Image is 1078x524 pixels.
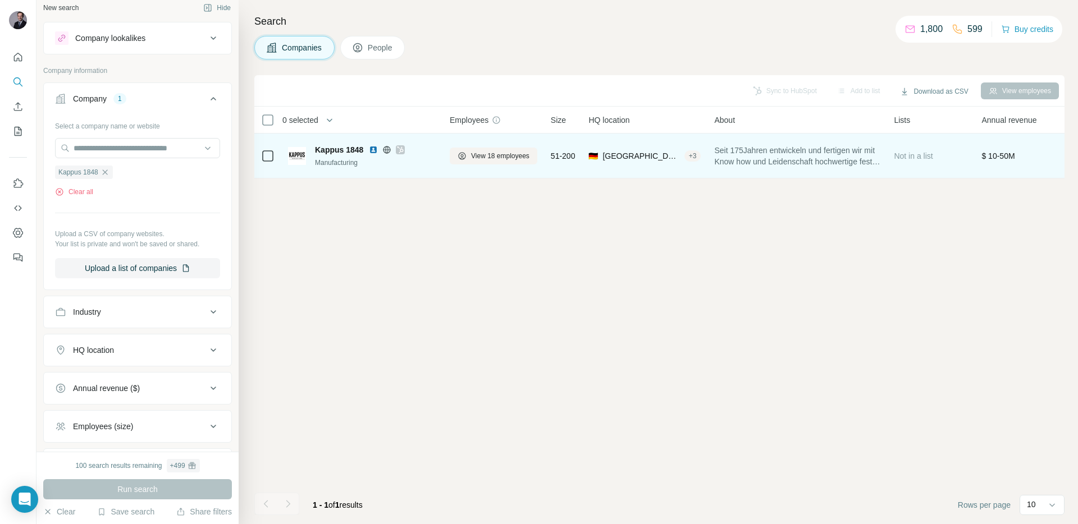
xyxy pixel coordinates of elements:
button: My lists [9,121,27,141]
span: Companies [282,42,323,53]
div: + 499 [170,461,185,471]
div: HQ location [73,344,114,356]
img: Logo of Kappus 1848 [288,147,306,165]
button: Buy credits [1001,21,1053,37]
span: 🇩🇪 [588,150,598,162]
span: Size [551,114,566,126]
h4: Search [254,13,1065,29]
div: Select a company name or website [55,117,220,131]
span: 0 selected [282,114,318,126]
button: Upload a list of companies [55,258,220,278]
span: Kappus 1848 [58,167,98,177]
img: Avatar [9,11,27,29]
img: LinkedIn logo [369,145,378,154]
button: Technologies [44,451,231,478]
button: Company lookalikes [44,25,231,52]
span: HQ location [588,114,629,126]
button: Enrich CSV [9,96,27,117]
div: Open Intercom Messenger [11,486,38,513]
span: 51-200 [551,150,575,162]
p: 10 [1027,499,1036,510]
span: Rows per page [958,499,1011,511]
p: Your list is private and won't be saved or shared. [55,239,220,249]
p: Upload a CSV of company websites. [55,229,220,239]
button: Employees (size) [44,413,231,440]
p: Company information [43,66,232,76]
span: Employees [450,114,488,126]
div: Company lookalikes [75,33,145,44]
div: New search [43,3,79,13]
span: Annual revenue [981,114,1036,126]
button: Download as CSV [892,83,976,100]
button: Feedback [9,247,27,268]
div: + 3 [684,151,701,161]
span: About [714,114,735,126]
button: Search [9,72,27,92]
div: 100 search results remaining [75,459,199,472]
span: Not in a list [894,151,933,160]
span: View 18 employees [471,151,529,161]
span: [GEOGRAPHIC_DATA], [GEOGRAPHIC_DATA] [602,150,679,162]
span: $ 10-50M [981,151,1015,160]
div: 1 [113,94,126,104]
button: Use Surfe API [9,198,27,218]
span: Seit 175Jahren entwickeln und fertigen wir mit Know how und Leidenschaft hochwertige feste Körper... [714,145,880,167]
div: Industry [73,306,101,318]
span: of [328,500,335,509]
button: Quick start [9,47,27,67]
button: Company1 [44,85,231,117]
button: View 18 employees [450,148,537,164]
button: Share filters [176,506,232,517]
button: Industry [44,298,231,325]
span: People [368,42,394,53]
span: results [313,500,363,509]
span: Kappus 1848 [315,144,363,155]
span: 1 - 1 [313,500,328,509]
button: Clear all [55,187,93,197]
button: Annual revenue ($) [44,375,231,402]
span: Lists [894,114,910,126]
p: 599 [967,22,983,36]
button: Save search [97,506,154,517]
div: Employees (size) [73,421,133,432]
button: Dashboard [9,223,27,243]
button: Use Surfe on LinkedIn [9,173,27,194]
span: 1 [335,500,340,509]
div: Annual revenue ($) [73,383,140,394]
button: Clear [43,506,75,517]
button: HQ location [44,337,231,364]
div: Manufacturing [315,158,436,168]
p: 1,800 [920,22,943,36]
div: Company [73,93,107,104]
